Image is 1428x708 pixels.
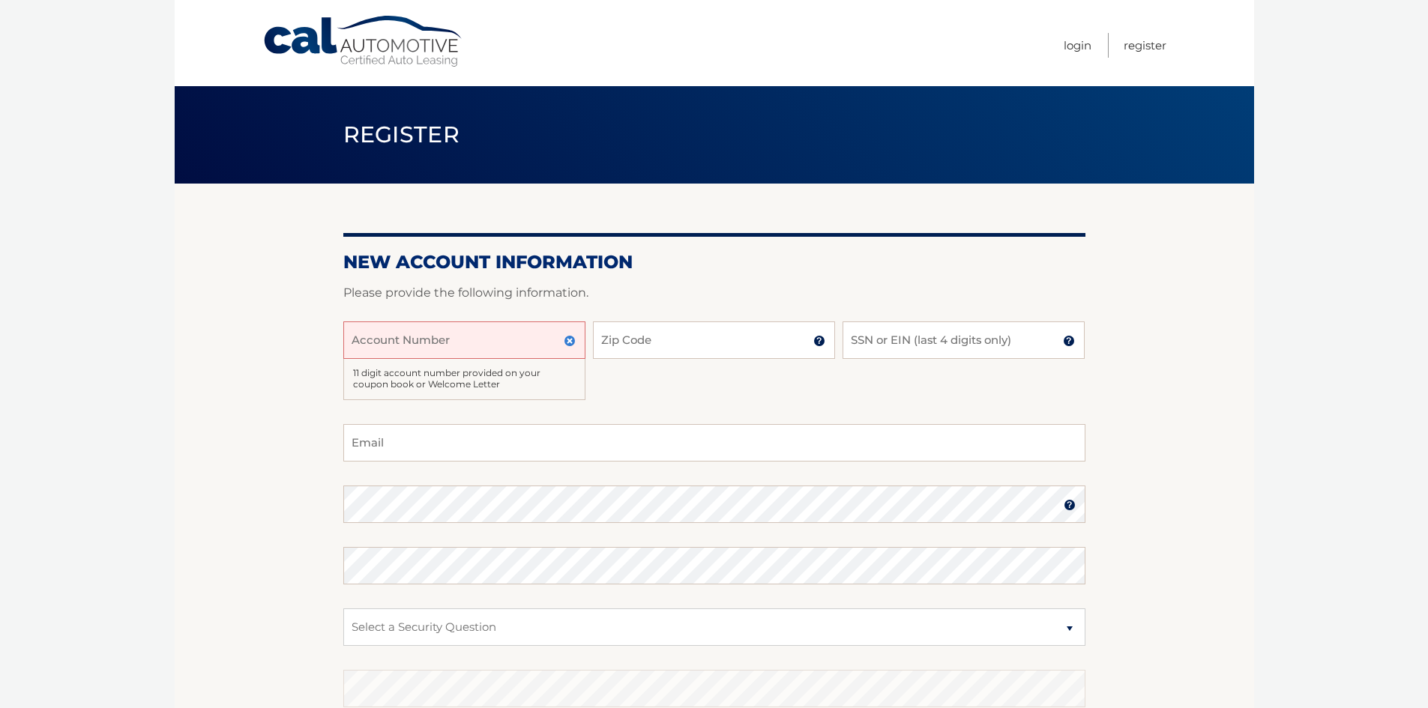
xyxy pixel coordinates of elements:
[813,335,825,347] img: tooltip.svg
[343,321,585,359] input: Account Number
[843,321,1085,359] input: SSN or EIN (last 4 digits only)
[343,121,460,148] span: Register
[1064,499,1076,511] img: tooltip.svg
[564,335,576,347] img: close.svg
[343,251,1085,273] h2: New Account Information
[343,359,585,400] div: 11 digit account number provided on your coupon book or Welcome Letter
[593,321,835,359] input: Zip Code
[343,282,1085,303] p: Please provide the following information.
[1063,335,1075,347] img: tooltip.svg
[262,15,465,68] a: Cal Automotive
[1064,33,1091,58] a: Login
[1124,33,1166,58] a: Register
[343,424,1085,462] input: Email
